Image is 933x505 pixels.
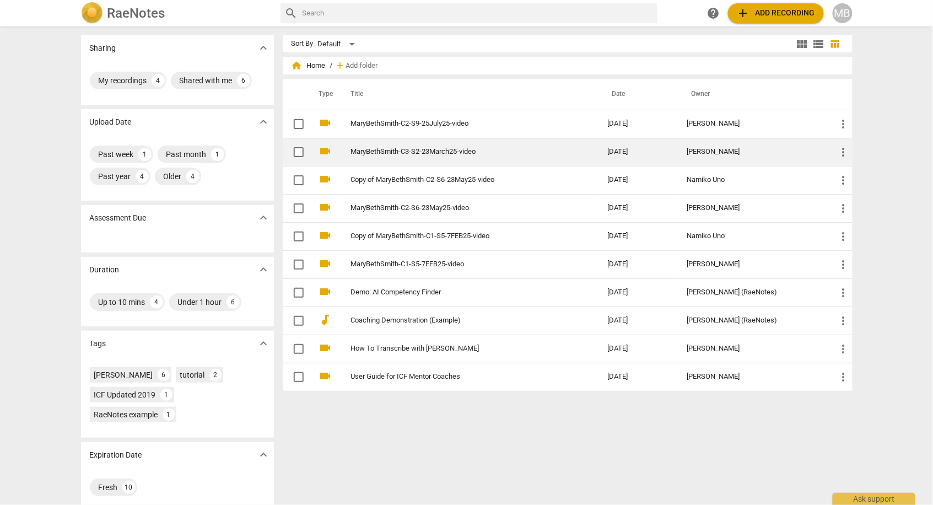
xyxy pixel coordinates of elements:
[837,174,850,187] span: more_vert
[687,288,819,297] div: [PERSON_NAME] (RaeNotes)
[737,7,750,20] span: add
[833,493,915,505] div: Ask support
[303,4,653,22] input: Search
[226,296,240,309] div: 6
[94,389,156,400] div: ICF Updated 2019
[158,369,170,381] div: 6
[178,297,222,308] div: Under 1 hour
[598,110,678,138] td: [DATE]
[833,3,853,23] button: MB
[335,60,346,71] span: add
[737,7,815,20] span: Add recording
[81,2,103,24] img: Logo
[90,338,106,350] p: Tags
[180,369,205,380] div: tutorial
[186,170,199,183] div: 4
[351,373,568,381] a: User Guide for ICF Mentor Coaches
[255,447,272,463] button: Show more
[351,176,568,184] a: Copy of MaryBethSmith-C2-S6-23May25-video
[99,149,134,160] div: Past week
[687,204,819,212] div: [PERSON_NAME]
[319,257,332,270] span: videocam
[285,7,298,20] span: search
[310,79,338,110] th: Type
[209,369,222,381] div: 2
[90,264,120,276] p: Duration
[99,75,147,86] div: My recordings
[598,278,678,307] td: [DATE]
[292,60,326,71] span: Home
[598,335,678,363] td: [DATE]
[796,37,809,51] span: view_module
[255,40,272,56] button: Show more
[255,261,272,278] button: Show more
[598,307,678,335] td: [DATE]
[138,148,152,161] div: 1
[598,79,678,110] th: Date
[346,62,378,70] span: Add folder
[837,342,850,356] span: more_vert
[837,286,850,299] span: more_vert
[136,170,149,183] div: 4
[150,296,163,309] div: 4
[351,232,568,240] a: Copy of MaryBethSmith-C1-S5-7FEB25-video
[338,79,598,110] th: Title
[598,363,678,391] td: [DATE]
[152,74,165,87] div: 4
[122,481,136,494] div: 10
[687,316,819,325] div: [PERSON_NAME] (RaeNotes)
[318,35,359,53] div: Default
[351,316,568,325] a: Coaching Demonstration (Example)
[837,314,850,327] span: more_vert
[837,117,850,131] span: more_vert
[678,79,828,110] th: Owner
[319,285,332,298] span: videocam
[166,149,207,160] div: Past month
[319,116,332,130] span: videocam
[827,36,844,52] button: Table view
[728,3,824,23] button: Upload
[292,40,314,48] div: Sort By
[160,389,172,401] div: 1
[292,60,303,71] span: home
[90,212,147,224] p: Assessment Due
[707,7,720,20] span: help
[319,201,332,214] span: videocam
[255,114,272,130] button: Show more
[351,260,568,268] a: MaryBethSmith-C1-S5-7FEB25-video
[330,62,333,70] span: /
[90,42,116,54] p: Sharing
[94,369,153,380] div: [PERSON_NAME]
[319,341,332,354] span: videocam
[319,369,332,383] span: videocam
[811,36,827,52] button: List view
[837,258,850,271] span: more_vert
[598,222,678,250] td: [DATE]
[257,337,270,350] span: expand_more
[598,250,678,278] td: [DATE]
[830,39,840,49] span: table_chart
[90,116,132,128] p: Upload Date
[351,120,568,128] a: MaryBethSmith-C2-S9-25July25-video
[351,204,568,212] a: MaryBethSmith-C2-S6-23May25-video
[319,144,332,158] span: videocam
[164,171,182,182] div: Older
[687,345,819,353] div: [PERSON_NAME]
[794,36,811,52] button: Tile view
[704,3,724,23] a: Help
[351,148,568,156] a: MaryBethSmith-C3-S2-23March25-video
[107,6,165,21] h2: RaeNotes
[255,209,272,226] button: Show more
[257,41,270,55] span: expand_more
[99,482,118,493] div: Fresh
[257,211,270,224] span: expand_more
[598,194,678,222] td: [DATE]
[687,176,819,184] div: Namiko Uno
[351,345,568,353] a: How To Transcribe with [PERSON_NAME]
[257,263,270,276] span: expand_more
[598,166,678,194] td: [DATE]
[319,173,332,186] span: videocam
[837,202,850,215] span: more_vert
[687,260,819,268] div: [PERSON_NAME]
